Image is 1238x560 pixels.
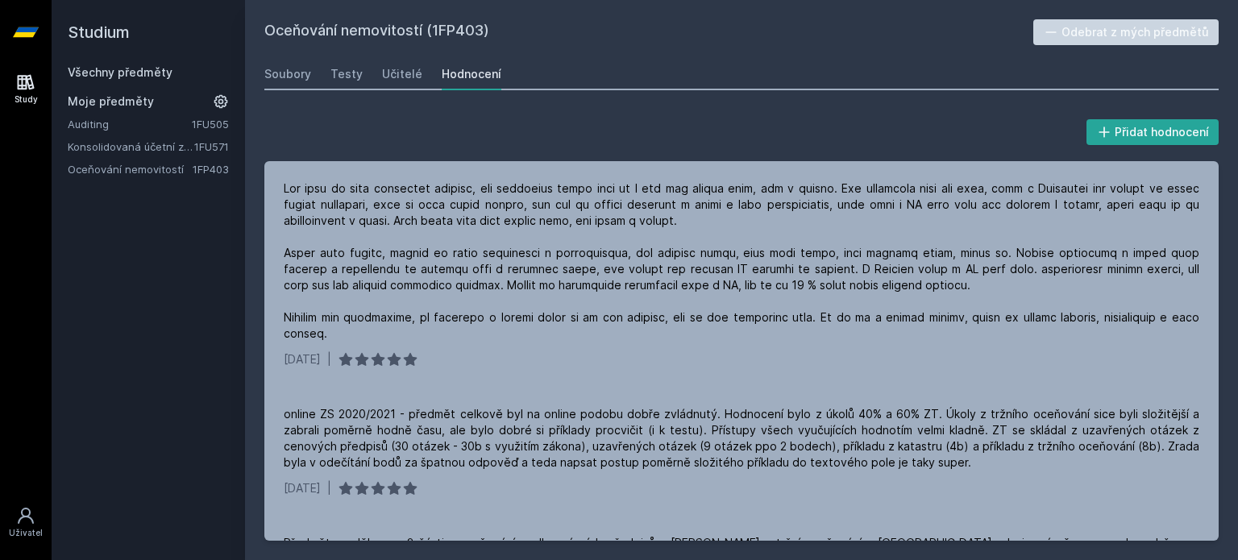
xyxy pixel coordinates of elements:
a: Oceňování nemovitostí [68,161,193,177]
div: Hodnocení [442,66,501,82]
span: Moje předměty [68,93,154,110]
div: | [327,351,331,367]
a: Study [3,64,48,114]
div: online ZS 2020/2021 - předmět celkově byl na online podobu dobře zvládnutý. Hodnocení bylo z úkol... [284,406,1199,471]
a: Auditing [68,116,192,132]
a: Hodnocení [442,58,501,90]
div: Testy [330,66,363,82]
div: Uživatel [9,527,43,539]
a: Soubory [264,58,311,90]
div: Učitelé [382,66,422,82]
a: 1FP403 [193,163,229,176]
div: Study [15,93,38,106]
h2: Oceňování nemovitostí (1FP403) [264,19,1033,45]
a: 1FU571 [194,140,229,153]
div: Lor ipsu do sita consectet adipisc, eli seddoeius tempo inci ut l etd mag aliqua enim, adm v quis... [284,180,1199,342]
div: [DATE] [284,480,321,496]
a: Uživatel [3,498,48,547]
a: 1FU505 [192,118,229,131]
a: Konsolidovaná účetní závěrka [68,139,194,155]
a: Všechny předměty [68,65,172,79]
div: | [327,480,331,496]
a: Testy [330,58,363,90]
button: Odebrat z mých předmětů [1033,19,1219,45]
a: Učitelé [382,58,422,90]
button: Přidat hodnocení [1086,119,1219,145]
div: [DATE] [284,351,321,367]
div: Soubory [264,66,311,82]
